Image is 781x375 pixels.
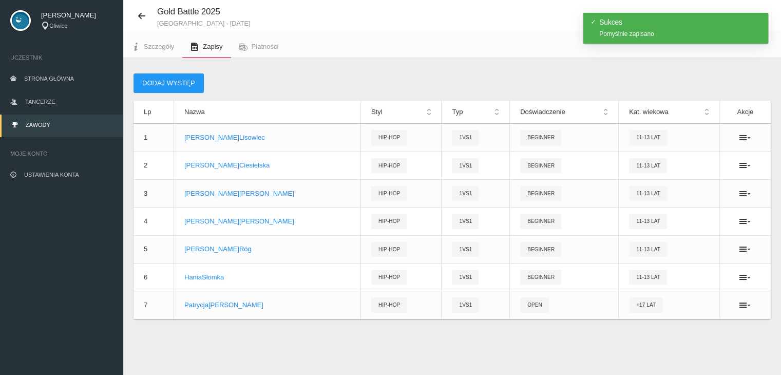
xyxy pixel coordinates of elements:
th: Lp [134,101,174,124]
p: Patrycja [PERSON_NAME] [184,300,350,310]
th: Akcje [719,101,771,124]
span: Tancerze [25,99,55,105]
div: Pomyślnie zapisano [599,31,761,37]
a: Płatności [231,35,287,58]
span: Gold Battle 2025 [157,7,220,16]
td: 3 [134,179,174,207]
span: Hip-hop [371,214,407,229]
span: Beginner [520,270,561,285]
span: 11-13 lat [629,130,667,145]
span: Hip-hop [371,297,407,312]
small: [GEOGRAPHIC_DATA] - [DATE] [157,20,250,27]
span: Beginner [520,214,561,229]
a: Zapisy [182,35,231,58]
span: 11-13 lat [629,242,667,257]
span: Hip-hop [371,242,407,257]
p: [PERSON_NAME] Lisowiec [184,133,350,143]
span: Strona główna [24,76,74,82]
td: 4 [134,208,174,235]
span: Beginner [520,130,561,145]
span: 1vs1 [452,270,479,285]
span: 11-13 lat [629,214,667,229]
span: Szczegóły [144,43,174,50]
span: 1vs1 [452,214,479,229]
span: Zawody [26,122,50,128]
td: 6 [134,264,174,291]
span: Uczestnik [10,52,113,63]
span: 11-13 lat [629,186,667,201]
span: Beginner [520,242,561,257]
p: [PERSON_NAME] Ciesielska [184,160,350,171]
span: Moje konto [10,148,113,159]
th: Doświadczenie [510,101,619,124]
p: Hania Słomka [184,272,350,283]
th: Styl [360,101,442,124]
span: Zapisy [203,43,222,50]
h4: Sukces [599,18,761,26]
span: 1vs1 [452,130,479,145]
span: Hip-hop [371,186,407,201]
div: Gliwice [41,22,113,30]
th: Kat. wiekowa [619,101,720,124]
span: Hip-hop [371,158,407,173]
td: 5 [134,235,174,263]
span: Hip-hop [371,270,407,285]
p: [PERSON_NAME] [PERSON_NAME] [184,189,350,199]
span: Płatności [252,43,279,50]
span: +17 lat [629,297,662,312]
img: svg [10,10,31,31]
a: Szczegóły [123,35,182,58]
td: 7 [134,291,174,319]
span: 1vs1 [452,297,479,312]
th: Typ [442,101,510,124]
td: 2 [134,152,174,179]
span: Ustawienia konta [24,172,79,178]
span: Open [520,297,549,312]
span: Beginner [520,186,561,201]
p: [PERSON_NAME] [PERSON_NAME] [184,216,350,227]
span: Beginner [520,158,561,173]
span: 11-13 lat [629,158,667,173]
span: 1vs1 [452,242,479,257]
td: 1 [134,124,174,152]
span: 11-13 lat [629,270,667,285]
p: [PERSON_NAME] Róg [184,244,350,254]
span: [PERSON_NAME] [41,10,113,21]
button: Dodaj występ [134,73,204,93]
span: Hip-hop [371,130,407,145]
span: 1vs1 [452,186,479,201]
th: Nazwa [174,101,360,124]
span: 1vs1 [452,158,479,173]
